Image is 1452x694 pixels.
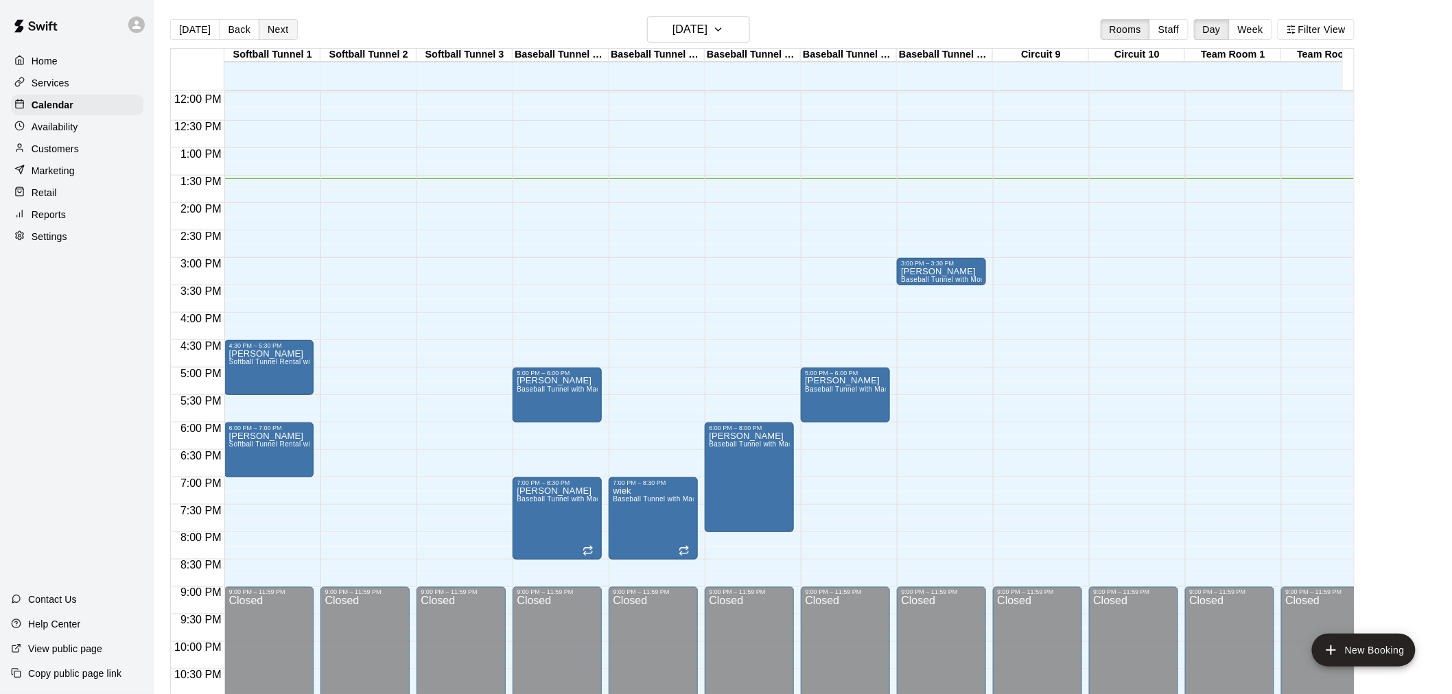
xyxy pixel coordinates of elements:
div: 6:00 PM – 7:00 PM [229,424,309,431]
span: 3:00 PM [177,258,225,270]
span: Recurring event [583,545,594,556]
div: 4:30 PM – 5:30 PM: kally [224,340,314,395]
a: Calendar [11,95,143,115]
span: 2:30 PM [177,230,225,242]
p: Marketing [32,164,75,178]
span: 1:00 PM [177,148,225,160]
span: 8:00 PM [177,532,225,544]
span: 7:30 PM [177,505,225,516]
div: Softball Tunnel 1 [224,49,320,62]
div: 9:00 PM – 11:59 PM [901,589,982,596]
span: 4:30 PM [177,340,225,352]
div: 9:00 PM – 11:59 PM [517,589,598,596]
div: 7:00 PM – 8:30 PM: weik [513,477,602,560]
span: Baseball Tunnel with Machine [613,495,710,503]
span: 4:00 PM [177,313,225,324]
span: Baseball Tunnel with Machine [517,495,614,503]
span: 12:30 PM [171,121,224,132]
div: 5:00 PM – 6:00 PM: hess [801,368,890,422]
p: Retail [32,186,57,200]
div: 9:00 PM – 11:59 PM [1189,589,1270,596]
div: 9:00 PM – 11:59 PM [805,589,886,596]
h6: [DATE] [672,20,707,39]
span: Softball Tunnel Rental with Machine [229,358,346,366]
a: Customers [11,139,143,159]
p: Reports [32,208,66,222]
div: 9:00 PM – 11:59 PM [709,589,790,596]
div: 5:00 PM – 6:00 PM [517,370,598,376]
span: 8:30 PM [177,560,225,571]
span: 5:30 PM [177,395,225,407]
span: 6:00 PM [177,422,225,434]
span: 12:00 PM [171,93,224,105]
div: 9:00 PM – 11:59 PM [421,589,502,596]
div: Softball Tunnel 3 [417,49,513,62]
div: Team Room 2 [1281,49,1377,62]
span: 10:30 PM [171,669,224,681]
span: 3:30 PM [177,285,225,297]
div: 9:00 PM – 11:59 PM [613,589,694,596]
p: Copy public page link [28,667,121,680]
div: 6:00 PM – 8:00 PM: BRIAN BETENCOURT [705,422,794,532]
div: Baseball Tunnel 8 (Mound) [897,49,993,62]
button: [DATE] [170,19,220,40]
a: Services [11,73,143,93]
p: Contact Us [28,593,77,606]
p: Settings [32,230,67,243]
a: Availability [11,117,143,137]
span: Baseball Tunnel with Machine [805,385,902,393]
button: Filter View [1278,19,1355,40]
span: Baseball Tunnel with Machine [517,385,614,393]
span: 2:00 PM [177,203,225,215]
button: Day [1194,19,1230,40]
div: 7:00 PM – 8:30 PM: wiek [609,477,698,560]
div: Baseball Tunnel 6 (Machine) [705,49,801,62]
div: 9:00 PM – 11:59 PM [1285,589,1366,596]
a: Home [11,51,143,71]
div: Baseball Tunnel 5 (Machine) [609,49,705,62]
div: Marketing [11,160,143,181]
button: Back [219,19,259,40]
span: 5:00 PM [177,368,225,379]
div: 3:00 PM – 3:30 PM: donnie [897,258,986,285]
span: 10:00 PM [171,642,224,654]
span: Softball Tunnel Rental with Machine [229,440,346,448]
p: Customers [32,142,79,156]
div: 9:00 PM – 11:59 PM [997,589,1078,596]
a: Retail [11,182,143,203]
span: Recurring event [679,545,690,556]
span: Baseball Tunnel with Machine [709,440,806,448]
div: Baseball Tunnel 7 (Mound/Machine) [801,49,897,62]
p: Calendar [32,98,73,112]
span: 6:30 PM [177,450,225,462]
span: 9:30 PM [177,614,225,626]
div: 9:00 PM – 11:59 PM [325,589,406,596]
p: Home [32,54,58,68]
div: Circuit 10 [1089,49,1185,62]
div: Team Room 1 [1185,49,1281,62]
span: Baseball Tunnel with Mound [901,276,993,283]
div: 7:00 PM – 8:30 PM [517,479,598,486]
button: Rooms [1101,19,1150,40]
div: 9:00 PM – 11:59 PM [229,589,309,596]
a: Settings [11,226,143,247]
div: 5:00 PM – 6:00 PM [805,370,886,376]
p: Services [32,76,69,90]
div: Baseball Tunnel 4 (Machine) [513,49,609,62]
p: View public page [28,642,102,656]
button: Next [259,19,297,40]
div: Softball Tunnel 2 [320,49,417,62]
div: Circuit 9 [993,49,1089,62]
div: 5:00 PM – 6:00 PM: romero [513,368,602,422]
span: 9:00 PM [177,587,225,599]
a: Reports [11,204,143,225]
span: 7:00 PM [177,477,225,489]
div: 7:00 PM – 8:30 PM [613,479,694,486]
